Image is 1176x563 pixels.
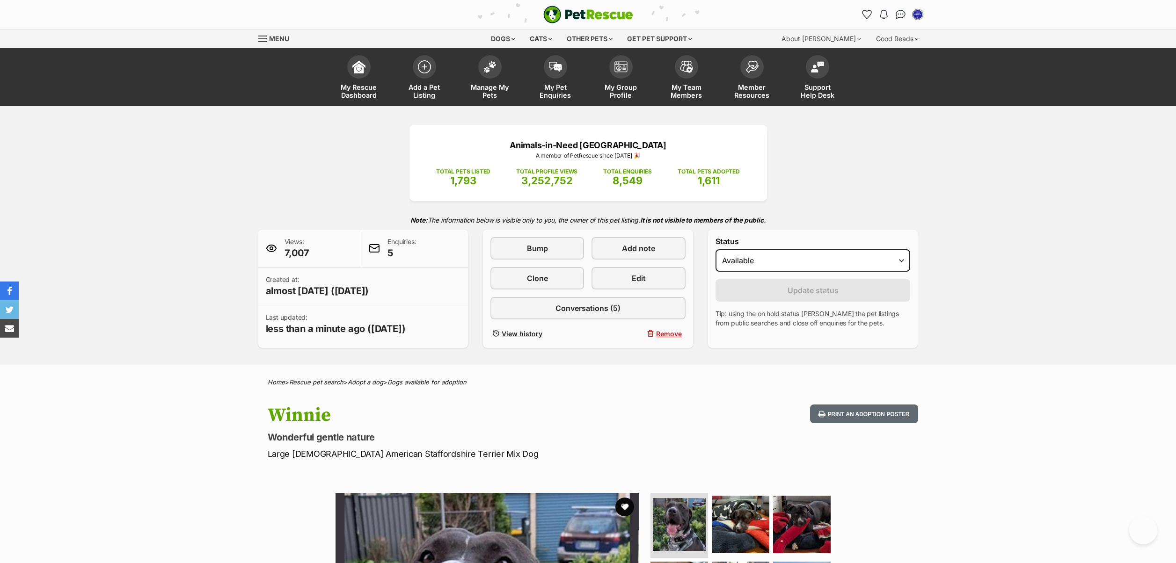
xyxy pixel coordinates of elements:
[266,322,406,335] span: less than a minute ago ([DATE])
[785,51,850,106] a: Support Help Desk
[387,237,416,260] p: Enquiries:
[269,35,289,43] span: Menu
[622,243,655,254] span: Add note
[490,297,686,319] a: Conversations (5)
[640,216,766,224] strong: It is not visible to members of the public.
[1129,516,1157,544] iframe: Help Scout Beacon - Open
[285,237,309,260] p: Views:
[600,83,642,99] span: My Group Profile
[543,6,633,23] a: PetRescue
[268,431,664,444] p: Wonderful gentle nature
[698,174,720,187] span: 1,611
[266,275,369,297] p: Created at:
[289,378,343,386] a: Rescue pet search
[603,167,651,176] p: TOTAL ENQUIRIES
[338,83,380,99] span: My Rescue Dashboard
[860,7,875,22] a: Favourites
[588,51,654,106] a: My Group Profile
[592,267,685,289] a: Edit
[348,378,383,386] a: Adopt a dog
[910,7,925,22] button: My account
[716,309,911,328] p: Tip: using the on hold status [PERSON_NAME] the pet listings from public searches and close off e...
[490,237,584,260] a: Bump
[268,378,285,386] a: Home
[502,329,542,339] span: View history
[654,51,719,106] a: My Team Members
[424,139,753,152] p: Animals-in-Need [GEOGRAPHIC_DATA]
[614,61,628,72] img: group-profile-icon-3fa3cf56718a62981997c0bc7e787c4b2cf8bcc04b72c1350f741eb67cf2f40e.svg
[869,29,925,48] div: Good Reads
[457,51,523,106] a: Manage My Pets
[592,327,685,340] button: Remove
[258,29,296,46] a: Menu
[592,237,685,260] a: Add note
[716,237,911,245] label: Status
[523,29,559,48] div: Cats
[613,174,643,187] span: 8,549
[326,51,392,106] a: My Rescue Dashboard
[268,404,664,426] h1: Winnie
[484,29,522,48] div: Dogs
[543,6,633,23] img: logo-e224e6f780fb5917bec1dbf3a21bbac754714ae5b6737aabdf751b685950b380.svg
[285,246,309,260] span: 7,007
[469,83,511,99] span: Manage My Pets
[665,83,708,99] span: My Team Members
[678,167,740,176] p: TOTAL PETS ADOPTED
[527,273,548,284] span: Clone
[560,29,619,48] div: Other pets
[555,303,621,314] span: Conversations (5)
[392,51,457,106] a: Add a Pet Listing
[258,210,918,230] p: The information below is visible only to you, the owner of this pet listing.
[716,279,911,302] button: Update status
[719,51,785,106] a: Member Resources
[731,83,773,99] span: Member Resources
[745,60,759,73] img: member-resources-icon-8e73f808a243e03378d46382f2149f9095a855e16c252ad45f914b54edf8863c.svg
[490,327,584,340] a: View history
[418,60,431,73] img: add-pet-listing-icon-0afa8454b4691262ce3f59096e99ab1cd57d4a30225e0717b998d2c9b9846f56.svg
[523,51,588,106] a: My Pet Enquiries
[549,62,562,72] img: pet-enquiries-icon-7e3ad2cf08bfb03b45e93fb7055b45f3efa6380592205ae92323e6603595dc1f.svg
[403,83,446,99] span: Add a Pet Listing
[788,285,839,296] span: Update status
[913,10,922,19] img: Tanya Barker profile pic
[268,448,664,460] p: Large [DEMOGRAPHIC_DATA] American Staffordshire Terrier Mix Dog
[893,7,908,22] a: Conversations
[266,284,369,297] span: almost [DATE] ([DATE])
[877,7,891,22] button: Notifications
[621,29,699,48] div: Get pet support
[680,61,693,73] img: team-members-icon-5396bd8760b3fe7c0b43da4ab00e1e3bb1a5d9ba89233759b79545d2d3fc5d0d.svg
[521,174,573,187] span: 3,252,752
[534,83,577,99] span: My Pet Enquiries
[387,378,467,386] a: Dogs available for adoption
[811,61,824,72] img: help-desk-icon-fdf02630f3aa405de69fd3d07c3f3aa587a6932b1a1747fa1d2bba05be0121f9.svg
[516,167,577,176] p: TOTAL PROFILE VIEWS
[615,498,634,516] button: favourite
[880,10,887,19] img: notifications-46538b983faf8c2785f20acdc204bb7945ddae34d4c08c2a6579f10ce5e182be.svg
[656,329,682,339] span: Remove
[632,273,646,284] span: Edit
[527,243,548,254] span: Bump
[860,7,925,22] ul: Account quick links
[410,216,428,224] strong: Note:
[712,496,769,553] img: Photo of Winnie
[796,83,839,99] span: Support Help Desk
[775,29,868,48] div: About [PERSON_NAME]
[352,60,365,73] img: dashboard-icon-eb2f2d2d3e046f16d808141f083e7271f6b2e854fb5c12c21221c1fb7104beca.svg
[773,496,831,553] img: Photo of Winnie
[266,313,406,335] p: Last updated:
[436,167,490,176] p: TOTAL PETS LISTED
[450,174,476,187] span: 1,793
[810,404,918,424] button: Print an adoption poster
[653,498,706,551] img: Photo of Winnie
[483,61,497,73] img: manage-my-pets-icon-02211641906a0b7f246fdf0571729dbe1e7629f14944591b6c1af311fb30b64b.svg
[387,246,416,260] span: 5
[244,379,932,386] div: > > >
[424,152,753,160] p: A member of PetRescue since [DATE] 🎉
[490,267,584,289] a: Clone
[896,10,906,19] img: chat-41dd97257d64d25036548639549fe6c8038ab92f7586957e7f3b1b290dea8141.svg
